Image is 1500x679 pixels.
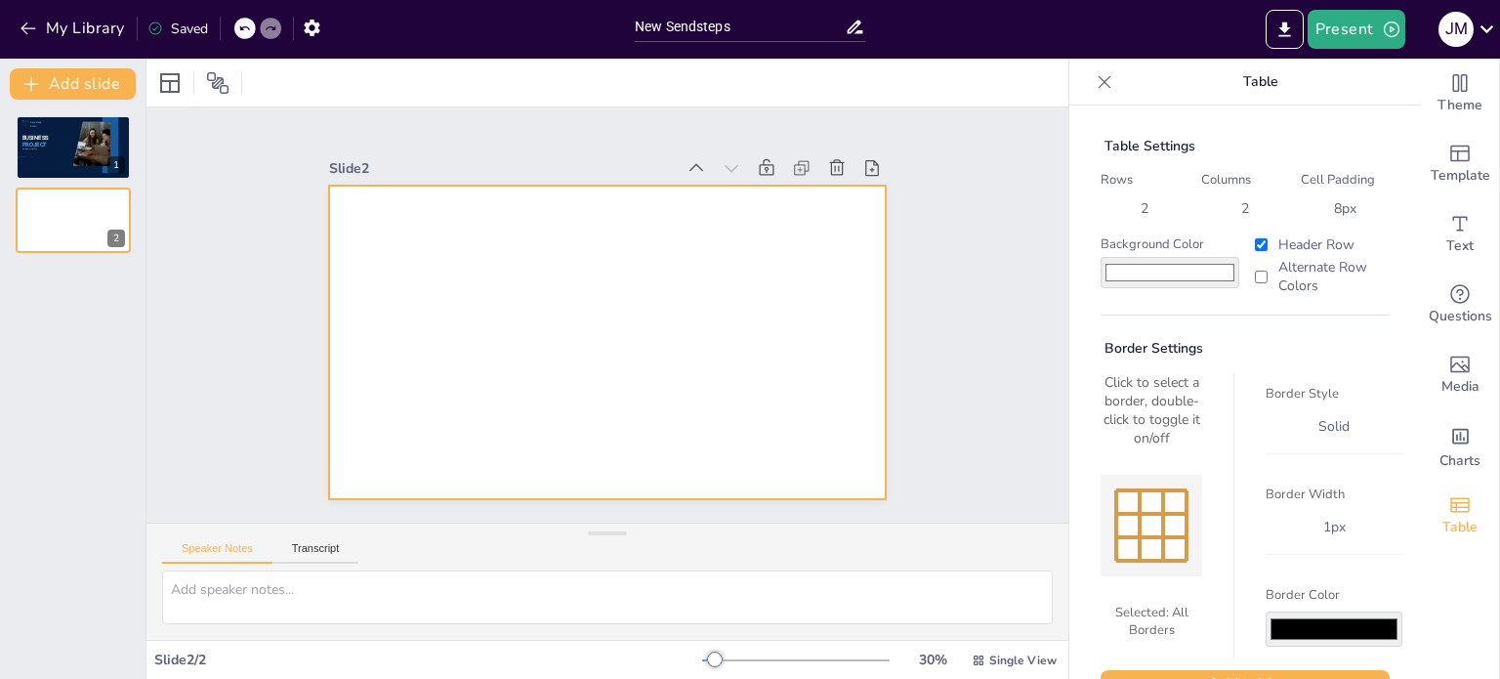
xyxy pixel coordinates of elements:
[1101,137,1390,155] div: Table Settings
[635,13,845,41] input: Insert title
[909,651,956,669] div: 30 %
[1133,199,1156,218] div: 2
[147,20,208,38] div: Saved
[1251,258,1390,295] label: Alternate Row Colors
[1266,586,1402,604] label: Border Color
[1446,235,1474,257] span: Text
[1233,199,1257,218] div: 2
[1438,10,1474,49] button: J M
[1185,490,1188,561] div: Right Border (Double-click to toggle)
[1116,559,1187,563] div: Bottom Border (Double-click to toggle)
[1101,171,1189,189] label: Rows
[1301,171,1390,189] label: Cell Padding
[16,115,131,180] div: 1
[1116,512,1187,516] div: Inner Horizontal Borders (Double-click to toggle)
[272,542,359,564] button: Transcript
[1442,517,1478,538] span: Table
[1251,235,1390,254] label: Header Row
[30,125,37,128] span: Editor
[1421,340,1499,410] div: Add images, graphics, shapes or video
[1441,376,1479,398] span: Media
[1431,165,1490,187] span: Template
[1307,413,1361,440] div: solid
[30,121,42,124] span: Sendsteps
[1421,129,1499,199] div: Add ready made slides
[1116,535,1187,539] div: Inner Horizontal Borders (Double-click to toggle)
[1101,596,1202,647] div: Selected: All Borders
[1439,450,1480,472] span: Charts
[22,149,37,150] span: Developed by Sendsteps
[206,71,229,95] span: Position
[162,542,272,564] button: Speaker Notes
[1421,481,1499,551] div: Add a table
[1161,490,1165,561] div: Inner Vertical Borders (Double-click to toggle)
[10,68,136,100] button: Add slide
[1101,339,1390,358] div: Border Settings
[1101,235,1239,253] label: Background Color
[107,230,125,247] div: 2
[463,24,754,243] div: Slide 2
[989,653,1057,668] span: Single View
[1421,59,1499,129] div: Change the overall theme
[1101,373,1202,447] div: Click to select a border, double-click to toggle it on/off
[1429,306,1492,327] span: Questions
[1437,95,1482,116] span: Theme
[1255,271,1268,283] input: Alternate Row Colors
[1266,486,1402,503] label: Border Width
[1266,385,1402,403] label: Border Style
[1438,12,1474,47] div: J M
[22,135,49,142] span: BUSINESS
[154,651,702,669] div: Slide 2 / 2
[1266,10,1304,49] button: Export to PowerPoint
[1326,199,1364,218] div: 8 px
[1116,488,1187,492] div: Top Border (Double-click to toggle)
[1312,514,1357,540] div: 1 px
[1421,199,1499,270] div: Add text boxes
[1308,10,1405,49] button: Present
[1114,490,1118,561] div: Left Border (Double-click to toggle)
[1421,410,1499,481] div: Add charts and graphs
[1120,59,1401,106] p: Table
[1255,238,1268,251] input: Header Row
[1201,171,1290,189] label: Columns
[15,13,133,44] button: My Library
[22,141,47,148] span: PROJECT
[107,156,125,174] div: 1
[16,188,131,252] div: 2
[1421,270,1499,340] div: Get real-time input from your audience
[1138,490,1142,561] div: Inner Vertical Borders (Double-click to toggle)
[154,67,186,99] div: Layout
